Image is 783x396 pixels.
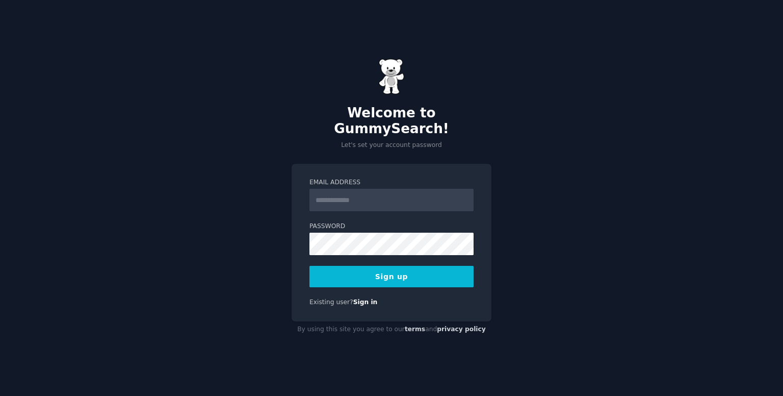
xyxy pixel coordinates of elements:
p: Let's set your account password [292,141,491,150]
a: terms [405,326,425,333]
button: Sign up [309,266,474,287]
div: By using this site you agree to our and [292,321,491,338]
h2: Welcome to GummySearch! [292,105,491,137]
img: Gummy Bear [379,59,404,94]
label: Email Address [309,178,474,187]
a: privacy policy [437,326,486,333]
label: Password [309,222,474,231]
span: Existing user? [309,299,353,306]
a: Sign in [353,299,378,306]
